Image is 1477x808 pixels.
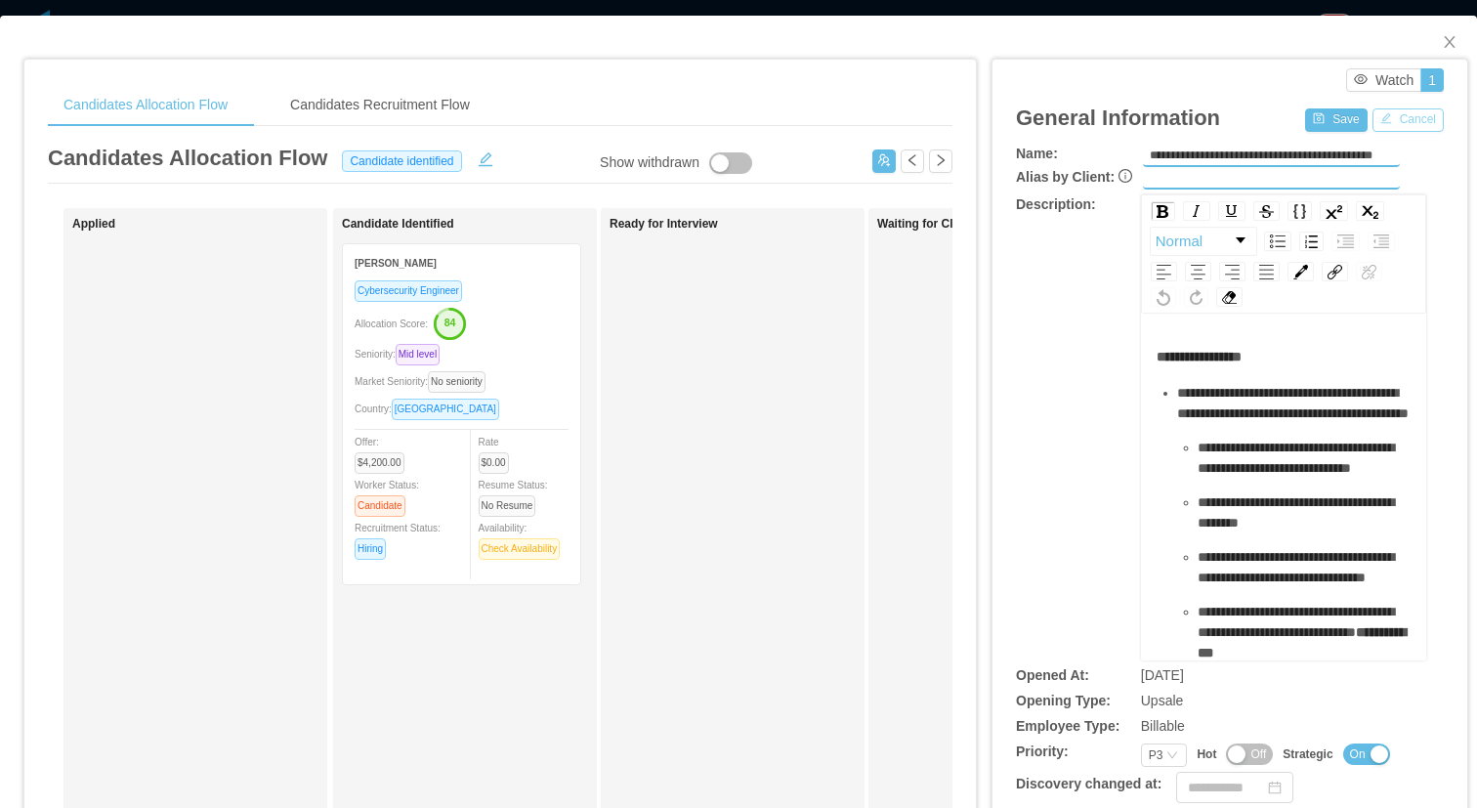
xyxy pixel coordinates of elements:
div: Underline [1218,201,1245,221]
div: Subscript [1356,201,1384,221]
span: Upsale [1141,693,1184,708]
span: No Resume [479,495,536,517]
div: Indent [1331,232,1360,251]
button: icon: eyeWatch [1346,68,1421,92]
span: Normal [1156,231,1203,253]
b: Opened At: [1016,667,1089,683]
b: Name: [1016,146,1058,161]
div: rdw-dropdown [1150,227,1257,256]
span: Worker Status: [355,480,419,511]
article: General Information [1016,102,1220,134]
span: Resume Status: [479,480,548,511]
button: 1 [1420,68,1444,92]
span: Candidate [355,495,405,517]
button: 84 [428,307,467,338]
div: rdw-inline-control [1147,201,1388,221]
span: Allocation Score: [355,319,428,329]
div: Justify [1253,262,1280,281]
span: Offer: [355,437,412,468]
div: Right [1219,262,1245,281]
span: On [1350,744,1366,764]
span: [GEOGRAPHIC_DATA] [392,399,499,420]
h1: Candidate Identified [342,217,615,232]
div: rdw-textalign-control [1147,262,1284,281]
i: icon: close [1442,34,1457,50]
button: icon: saveSave [1305,108,1367,132]
div: Center [1185,262,1211,281]
strong: [PERSON_NAME] [355,258,437,269]
span: Seniority: [355,349,447,360]
b: Alias by Client: [1016,169,1132,185]
div: Candidates Recruitment Flow [274,83,485,127]
b: Strategic [1283,747,1332,761]
span: Availability: [479,523,569,554]
span: Candidate identified [342,150,461,172]
button: icon: left [901,149,924,173]
b: Employee Type: [1016,718,1119,734]
b: Description: [1016,196,1096,212]
span: Country: [355,404,507,414]
div: Outdent [1368,232,1395,251]
i: icon: calendar [1268,781,1282,794]
span: $0.00 [479,452,509,474]
button: icon: editCancel [1372,108,1444,132]
div: Unlink [1356,262,1382,281]
b: Discovery changed at: [1016,776,1161,791]
text: 84 [444,317,456,328]
span: No seniority [428,371,485,393]
h1: Waiting for Client Approval [877,217,1151,232]
div: rdw-remove-control [1212,287,1246,307]
span: Cybersecurity Engineer [355,280,462,302]
button: icon: right [929,149,952,173]
div: rdw-link-control [1318,262,1386,281]
span: [DATE] [1141,667,1184,683]
span: Hiring [355,538,386,560]
div: Redo [1184,287,1208,307]
div: Undo [1151,287,1176,307]
span: Rate [479,437,517,468]
div: Italic [1183,201,1210,221]
div: Superscript [1320,201,1348,221]
b: Priority: [1016,744,1069,759]
span: Mid level [396,344,440,365]
div: Link [1322,262,1348,281]
div: Unordered [1264,232,1291,251]
span: $4,200.00 [355,452,404,474]
div: rdw-wrapper [1141,194,1426,660]
span: Check Availability [479,538,561,560]
div: rdw-history-control [1147,287,1212,307]
a: Block Type [1151,228,1256,255]
button: Close [1422,16,1477,70]
div: rdw-block-control [1147,227,1260,256]
b: Hot [1197,747,1216,761]
i: icon: info-circle [1118,169,1132,183]
div: Candidates Allocation Flow [48,83,243,127]
div: Bold [1151,201,1175,221]
div: Remove [1216,287,1243,307]
button: icon: usergroup-add [872,149,896,173]
div: rdw-list-control [1260,227,1399,256]
h1: Ready for Interview [610,217,883,232]
div: rdw-color-picker [1284,262,1318,281]
div: Left [1151,262,1177,281]
span: Recruitment Status: [355,523,441,554]
h1: Applied [72,217,346,232]
div: P3 [1149,744,1163,766]
b: Opening Type: [1016,693,1111,708]
button: icon: edit [470,148,501,167]
article: Candidates Allocation Flow [48,142,327,174]
div: rdw-toolbar [1141,194,1426,314]
span: Off [1250,744,1266,764]
div: Show withdrawn [600,152,699,174]
span: Billable [1141,718,1185,734]
div: rdw-editor [1157,347,1412,689]
div: Ordered [1299,232,1324,251]
div: Strikethrough [1253,201,1280,221]
div: Monospace [1287,201,1312,221]
span: Market Seniority: [355,376,493,387]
